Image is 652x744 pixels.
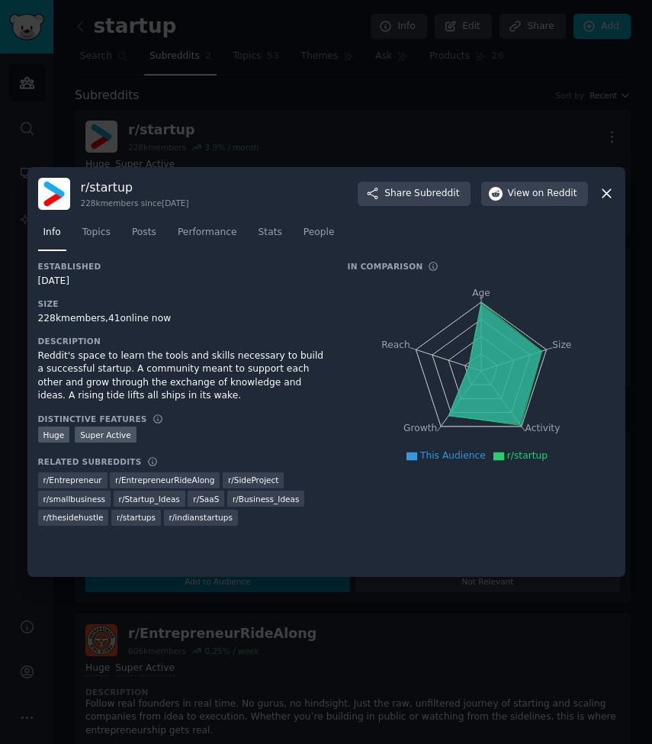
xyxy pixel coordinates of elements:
span: This Audience [420,450,486,461]
h3: Size [38,298,326,309]
div: Reddit's space to learn the tools and skills necessary to build a successful startup. A community... [38,349,326,403]
span: People [304,226,335,240]
span: r/ indianstartups [169,512,233,523]
span: r/ smallbusiness [43,494,106,504]
div: Huge [38,427,70,443]
span: Topics [82,226,111,240]
span: View [508,187,577,201]
span: r/ thesidehustle [43,512,104,523]
span: r/startup [507,450,548,461]
tspan: Growth [403,423,437,433]
h3: r/ startup [81,179,189,195]
a: Topics [77,221,116,252]
span: r/ Startup_Ideas [119,494,180,504]
a: Performance [172,221,242,252]
button: ShareSubreddit [358,182,470,206]
span: r/ startups [117,512,156,523]
span: Posts [132,226,156,240]
div: 228k members since [DATE] [81,198,189,208]
img: startup [38,178,70,210]
h3: Distinctive Features [38,414,147,424]
div: Super Active [75,427,137,443]
span: r/ SaaS [193,494,219,504]
div: [DATE] [38,275,326,288]
tspan: Reach [381,339,410,349]
span: r/ EntrepreneurRideAlong [115,475,214,485]
span: r/ SideProject [228,475,279,485]
span: Performance [178,226,237,240]
h3: In Comparison [348,261,423,272]
span: Info [43,226,61,240]
a: Stats [253,221,287,252]
h3: Established [38,261,326,272]
tspan: Activity [525,423,560,433]
a: Posts [127,221,162,252]
span: r/ Entrepreneur [43,475,102,485]
h3: Description [38,336,326,346]
tspan: Size [552,339,571,349]
span: on Reddit [532,187,577,201]
span: Stats [259,226,282,240]
div: 228k members, 41 online now [38,312,326,326]
a: Info [38,221,66,252]
span: Subreddit [414,187,459,201]
a: People [298,221,340,252]
h3: Related Subreddits [38,456,142,467]
span: Share [384,187,459,201]
span: r/ Business_Ideas [233,494,300,504]
tspan: Age [472,288,490,298]
button: Viewon Reddit [481,182,588,206]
